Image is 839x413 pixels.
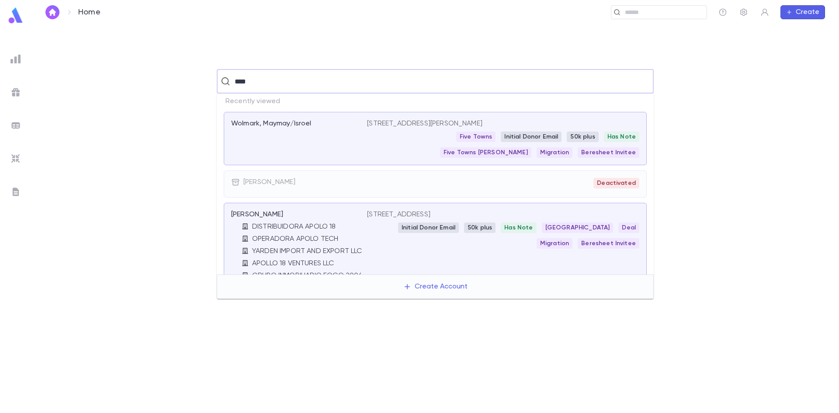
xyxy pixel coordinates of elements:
p: Wolmark, Maymay/Isroel [231,119,312,128]
button: Create [780,5,825,19]
p: Home [78,7,101,17]
img: imports_grey.530a8a0e642e233f2baf0ef88e8c9fcb.svg [10,153,21,164]
span: Deal [618,224,639,231]
span: Deactivated [593,180,639,187]
span: Migration [537,240,572,247]
p: Recently viewed [217,94,654,109]
span: Initial Donor Email [501,133,562,140]
p: YARDEN IMPORT AND EXPORT LLC [252,247,362,256]
span: Has Note [604,133,639,140]
span: Five Towns [PERSON_NAME] [440,149,531,156]
span: Has Note [501,224,536,231]
span: [GEOGRAPHIC_DATA] [542,224,614,231]
img: logo [7,7,24,24]
p: APOLLO 18 VENTURES LLC [252,259,334,268]
p: [STREET_ADDRESS][PERSON_NAME] [367,119,482,128]
img: campaigns_grey.99e729a5f7ee94e3726e6486bddda8f1.svg [10,87,21,97]
img: home_white.a664292cf8c1dea59945f0da9f25487c.svg [47,9,58,16]
span: Beresheet Invitee [578,240,639,247]
img: batches_grey.339ca447c9d9533ef1741baa751efc33.svg [10,120,21,131]
p: [PERSON_NAME] [231,210,283,219]
img: letters_grey.7941b92b52307dd3b8a917253454ce1c.svg [10,187,21,197]
p: DISTRIBUIDORA APOLO 18 [252,222,336,231]
span: Beresheet Invitee [578,149,639,156]
span: Five Towns [456,133,496,140]
span: 50k plus [464,224,496,231]
button: Create Account [396,278,475,295]
p: OPERADORA APOLO TECH [252,235,338,243]
img: reports_grey.c525e4749d1bce6a11f5fe2a8de1b229.svg [10,54,21,64]
span: Initial Donor Email [398,224,459,231]
p: [PERSON_NAME] [240,178,295,187]
p: [STREET_ADDRESS] [367,210,430,219]
span: Migration [537,149,572,156]
span: 50k plus [567,133,598,140]
p: GRUPO INMOBILIARIO FOCO 2006 [252,271,362,280]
